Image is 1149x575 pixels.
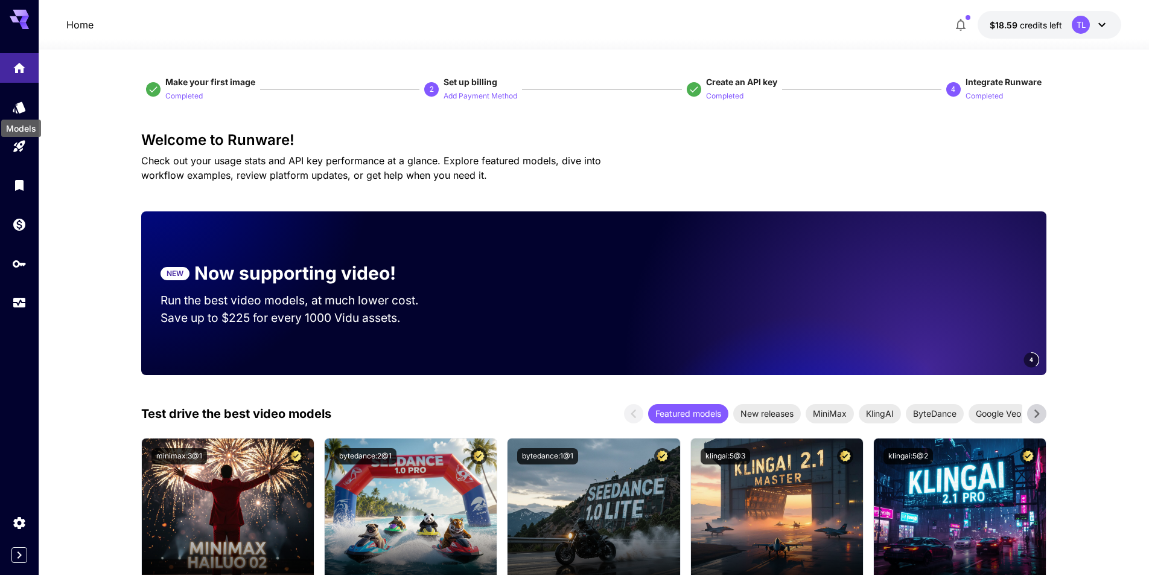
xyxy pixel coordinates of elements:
p: Save up to $225 for every 1000 Vidu assets. [161,309,442,327]
div: Settings [12,515,27,530]
div: Models [1,120,41,137]
span: Integrate Runware [966,77,1042,87]
span: New releases [733,407,801,420]
div: KlingAI [859,404,901,423]
p: Test drive the best video models [141,405,331,423]
button: bytedance:2@1 [334,448,396,464]
a: Home [66,18,94,32]
div: Google Veo [969,404,1028,423]
p: 4 [951,84,955,95]
span: Make your first image [165,77,255,87]
p: Completed [966,91,1003,102]
p: 2 [430,84,434,95]
button: minimax:3@1 [151,448,207,464]
div: ByteDance [906,404,964,423]
div: Featured models [648,404,728,423]
span: Check out your usage stats and API key performance at a glance. Explore featured models, dive int... [141,155,601,181]
div: TL [1072,16,1090,34]
div: $18.59307 [990,19,1062,31]
button: Certified Model – Vetted for best performance and includes a commercial license. [288,448,304,464]
div: Library [12,178,27,193]
div: Home [12,60,27,75]
span: $18.59 [990,20,1020,30]
button: Completed [706,88,743,103]
span: ByteDance [906,407,964,420]
div: Models [12,100,27,115]
div: Playground [12,139,27,154]
button: Add Payment Method [444,88,517,103]
span: credits left [1020,20,1062,30]
button: Certified Model – Vetted for best performance and includes a commercial license. [654,448,670,464]
div: Wallet [12,217,27,232]
span: Set up billing [444,77,497,87]
button: Certified Model – Vetted for best performance and includes a commercial license. [471,448,487,464]
button: klingai:5@3 [701,448,750,464]
span: 4 [1030,355,1033,364]
span: KlingAI [859,407,901,420]
button: Completed [966,88,1003,103]
span: Create an API key [706,77,777,87]
h3: Welcome to Runware! [141,132,1046,149]
div: New releases [733,404,801,423]
div: Usage [12,295,27,310]
span: Google Veo [969,407,1028,420]
button: Completed [165,88,203,103]
p: Completed [165,91,203,102]
button: $18.59307TL [978,11,1121,39]
div: API Keys [12,256,27,271]
button: Certified Model – Vetted for best performance and includes a commercial license. [837,448,853,464]
button: Expand sidebar [11,547,27,563]
p: Now supporting video! [194,260,396,287]
button: bytedance:1@1 [517,448,578,464]
span: MiniMax [806,407,854,420]
div: MiniMax [806,404,854,423]
span: Featured models [648,407,728,420]
p: Add Payment Method [444,91,517,102]
p: Run the best video models, at much lower cost. [161,292,442,309]
nav: breadcrumb [66,18,94,32]
button: Certified Model – Vetted for best performance and includes a commercial license. [1020,448,1036,464]
p: Completed [706,91,743,102]
p: NEW [167,268,183,279]
button: klingai:5@2 [883,448,933,464]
